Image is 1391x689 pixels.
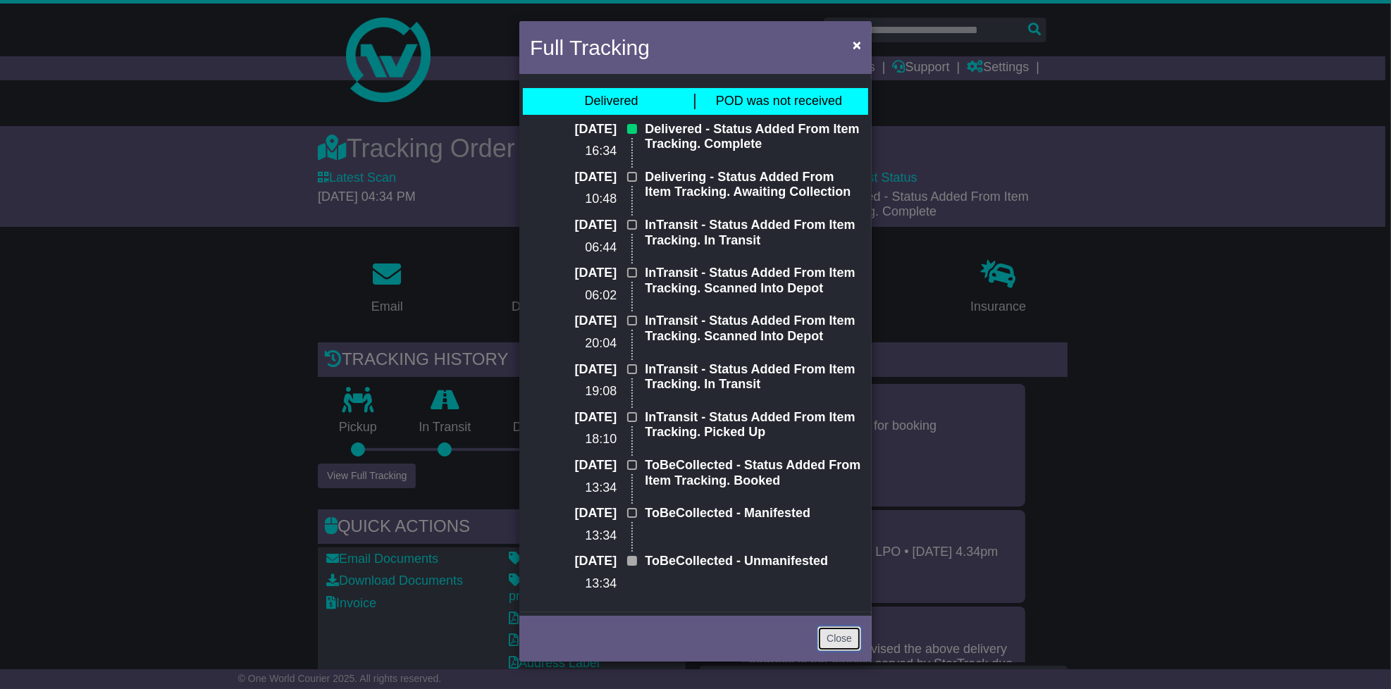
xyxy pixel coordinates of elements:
[645,410,861,440] p: InTransit - Status Added From Item Tracking. Picked Up
[530,384,617,399] p: 19:08
[530,240,617,256] p: 06:44
[817,626,861,651] a: Close
[645,266,861,296] p: InTransit - Status Added From Item Tracking. Scanned Into Depot
[716,94,842,108] span: POD was not received
[645,218,861,248] p: InTransit - Status Added From Item Tracking. In Transit
[530,506,617,521] p: [DATE]
[645,506,861,521] p: ToBeCollected - Manifested
[530,528,617,544] p: 13:34
[530,410,617,426] p: [DATE]
[530,432,617,447] p: 18:10
[530,362,617,378] p: [DATE]
[530,218,617,233] p: [DATE]
[645,554,861,569] p: ToBeCollected - Unmanifested
[645,362,861,392] p: InTransit - Status Added From Item Tracking. In Transit
[530,336,617,352] p: 20:04
[530,576,617,592] p: 13:34
[645,314,861,344] p: InTransit - Status Added From Item Tracking. Scanned Into Depot
[645,122,861,152] p: Delivered - Status Added From Item Tracking. Complete
[530,266,617,281] p: [DATE]
[530,144,617,159] p: 16:34
[530,170,617,185] p: [DATE]
[584,94,638,109] div: Delivered
[530,458,617,473] p: [DATE]
[530,122,617,137] p: [DATE]
[530,314,617,329] p: [DATE]
[530,32,650,63] h4: Full Tracking
[645,458,861,488] p: ToBeCollected - Status Added From Item Tracking. Booked
[853,37,861,53] span: ×
[846,30,868,59] button: Close
[530,554,617,569] p: [DATE]
[645,170,861,200] p: Delivering - Status Added From Item Tracking. Awaiting Collection
[530,480,617,496] p: 13:34
[530,288,617,304] p: 06:02
[530,192,617,207] p: 10:48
